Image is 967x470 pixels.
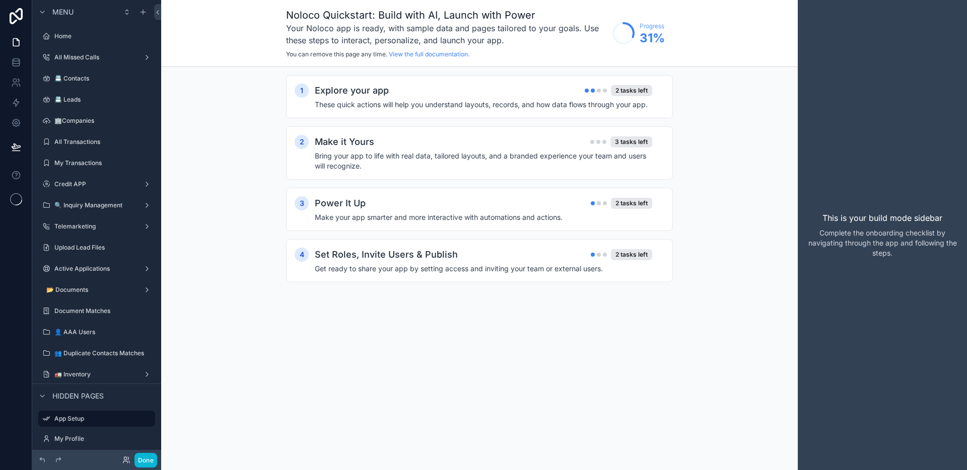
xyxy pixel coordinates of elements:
h1: Noloco Quickstart: Build with AI, Launch with Power [286,8,607,22]
a: 👥 Duplicate Contacts Matches [38,345,155,361]
h3: Your Noloco app is ready, with sample data and pages tailored to your goals. Use these steps to i... [286,22,607,46]
span: 31 % [640,30,665,46]
label: Home [54,32,153,40]
label: 📇 Contacts [54,74,153,83]
label: 👥 Duplicate Contacts Matches [54,349,153,357]
label: My Profile [54,435,153,443]
a: Document Matches [38,303,155,319]
a: 🏢Companies [38,113,155,129]
label: Upload Lead Files [54,244,153,252]
a: View the full documentation. [389,50,469,58]
span: Menu [52,7,74,17]
a: 🔍 Inquiry Management [38,197,155,213]
a: 👤 AAA Users [38,324,155,340]
a: 🚛 Inventory [38,366,155,382]
label: All Transactions [54,138,153,146]
label: 🏢Companies [54,117,153,125]
a: 📇 Contacts [38,70,155,87]
button: Done [134,453,157,467]
a: Active Applications [38,261,155,277]
a: 📇 Leads [38,92,155,108]
label: My Transactions [54,159,153,167]
label: 🚛 Inventory [54,370,139,378]
a: Home [38,28,155,44]
a: All Missed Calls [38,49,155,65]
a: All Transactions [38,134,155,150]
a: Upload Lead Files [38,240,155,256]
a: 📂 Documents [38,282,155,298]
p: Complete the onboarding checklist by navigating through the app and following the steps. [806,228,959,258]
label: Telemarketing [54,222,139,230]
a: My Profile [38,431,155,447]
a: My Transactions [38,155,155,171]
span: You can remove this page any time. [286,50,387,58]
span: Hidden pages [52,391,104,401]
label: 📇 Leads [54,96,153,104]
a: Telemarketing [38,218,155,234]
label: 👤 AAA Users [54,328,153,336]
label: App Setup [54,415,149,423]
a: Credit APP [38,176,155,192]
a: App Setup [38,411,155,427]
label: All Missed Calls [54,53,139,61]
p: This is your build mode sidebar [822,212,942,224]
label: 🔍 Inquiry Management [54,201,139,209]
label: Document Matches [54,307,153,315]
span: Progress [640,22,665,30]
label: Credit APP [54,180,139,188]
label: Active Applications [54,265,139,273]
label: 📂 Documents [46,286,139,294]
